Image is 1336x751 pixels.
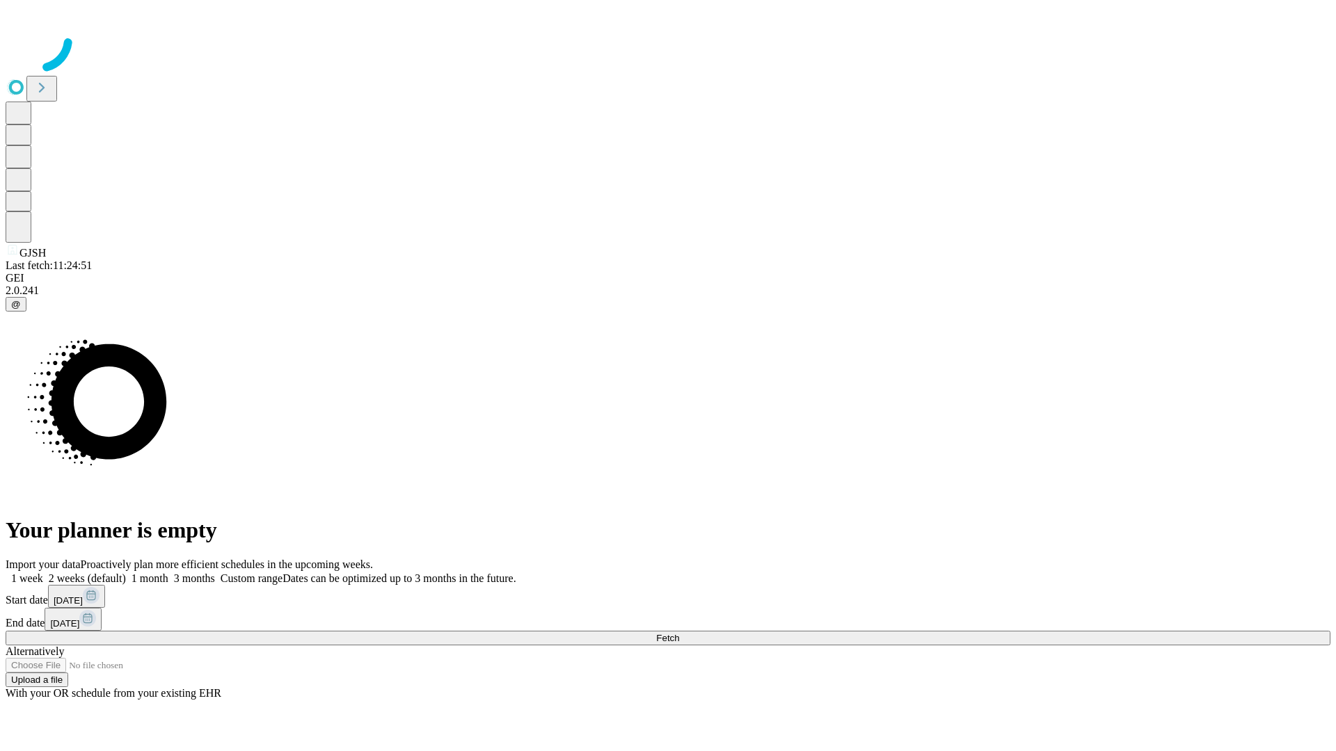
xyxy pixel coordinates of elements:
[6,608,1330,631] div: End date
[6,585,1330,608] div: Start date
[81,558,373,570] span: Proactively plan more efficient schedules in the upcoming weeks.
[6,631,1330,645] button: Fetch
[6,297,26,312] button: @
[6,517,1330,543] h1: Your planner is empty
[174,572,215,584] span: 3 months
[6,272,1330,284] div: GEI
[656,633,679,643] span: Fetch
[50,618,79,629] span: [DATE]
[6,259,92,271] span: Last fetch: 11:24:51
[132,572,168,584] span: 1 month
[48,585,105,608] button: [DATE]
[11,299,21,309] span: @
[283,572,516,584] span: Dates can be optimized up to 3 months in the future.
[6,645,64,657] span: Alternatively
[11,572,43,584] span: 1 week
[19,247,46,259] span: GJSH
[45,608,102,631] button: [DATE]
[6,687,221,699] span: With your OR schedule from your existing EHR
[6,284,1330,297] div: 2.0.241
[6,672,68,687] button: Upload a file
[6,558,81,570] span: Import your data
[221,572,283,584] span: Custom range
[49,572,126,584] span: 2 weeks (default)
[54,595,83,606] span: [DATE]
